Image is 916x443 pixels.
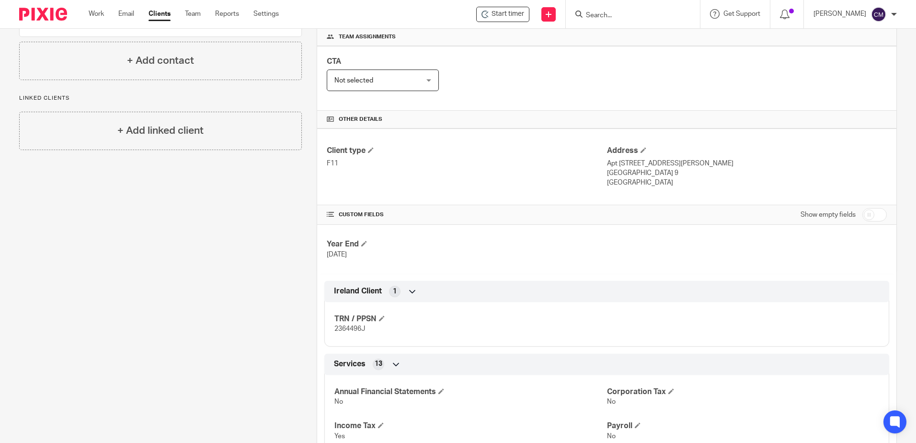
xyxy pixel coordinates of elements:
[327,251,347,258] span: [DATE]
[127,53,194,68] h4: + Add contact
[607,178,887,187] p: [GEOGRAPHIC_DATA]
[149,9,171,19] a: Clients
[89,9,104,19] a: Work
[723,11,760,17] span: Get Support
[118,9,134,19] a: Email
[334,387,607,397] h4: Annual Financial Statements
[334,421,607,431] h4: Income Tax
[607,398,616,405] span: No
[185,9,201,19] a: Team
[801,210,856,220] label: Show empty fields
[339,116,382,123] span: Other details
[215,9,239,19] a: Reports
[327,239,607,249] h4: Year End
[476,7,529,22] div: Michael Ryan
[253,9,279,19] a: Settings
[334,398,343,405] span: No
[607,433,616,440] span: No
[334,314,607,324] h4: TRN / PPSN
[393,287,397,296] span: 1
[813,9,866,19] p: [PERSON_NAME]
[327,159,607,168] p: F11
[585,12,671,20] input: Search
[607,146,887,156] h4: Address
[871,7,886,22] img: svg%3E
[334,326,365,332] span: 2364496J
[492,9,524,19] span: Start timer
[19,94,302,102] p: Linked clients
[607,168,887,178] p: [GEOGRAPHIC_DATA] 9
[334,433,345,440] span: Yes
[607,387,879,397] h4: Corporation Tax
[327,211,607,219] h4: CUSTOM FIELDS
[19,8,67,21] img: Pixie
[607,421,879,431] h4: Payroll
[607,159,887,168] p: Apt [STREET_ADDRESS][PERSON_NAME]
[327,58,341,65] span: CTA
[334,77,373,84] span: Not selected
[339,33,396,41] span: Team assignments
[327,146,607,156] h4: Client type
[375,359,382,369] span: 13
[117,123,204,138] h4: + Add linked client
[334,286,382,296] span: Ireland Client
[334,359,366,369] span: Services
